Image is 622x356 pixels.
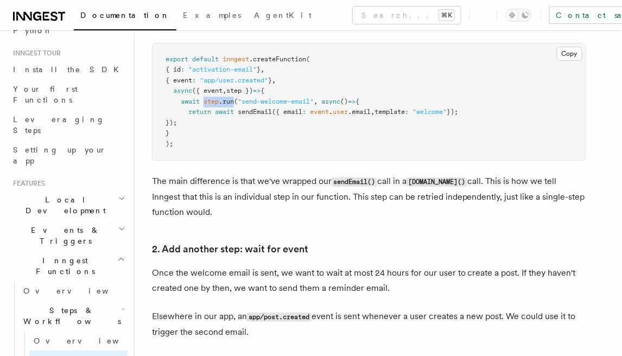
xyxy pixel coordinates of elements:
span: { event [166,77,192,84]
span: }); [166,119,177,126]
span: Local Development [9,194,118,216]
span: : [405,108,409,116]
span: Leveraging Steps [13,115,105,135]
span: Examples [183,11,241,20]
span: Overview [23,287,135,295]
span: : [302,108,306,116]
span: , [371,108,375,116]
span: , [272,77,276,84]
kbd: ⌘K [439,10,454,21]
span: . [329,108,333,116]
span: "app/user.created" [200,77,268,84]
span: { [261,87,264,94]
p: The main difference is that we've wrapped our call in a call. This is how we tell Inngest that th... [152,174,586,220]
code: sendEmail() [332,177,377,187]
span: => [348,98,356,105]
span: Inngest tour [9,49,61,58]
span: Documentation [80,11,170,20]
span: { id [166,66,181,73]
span: ( [234,98,238,105]
span: , [314,98,318,105]
span: : [181,66,185,73]
a: Overview [19,281,128,301]
span: step }) [226,87,253,94]
span: async [321,98,340,105]
span: return [188,108,211,116]
span: user [333,108,348,116]
span: } [268,77,272,84]
span: default [192,55,219,63]
span: ( [306,55,310,63]
span: Overview [34,336,145,345]
span: Setting up your app [13,145,106,165]
a: Examples [176,3,247,29]
span: step [204,98,219,105]
span: ({ event [192,87,223,94]
a: Setting up your app [9,140,128,170]
span: export [166,55,188,63]
span: event [310,108,329,116]
span: async [173,87,192,94]
a: 2. Add another step: wait for event [152,241,308,257]
code: [DOMAIN_NAME]() [407,177,467,187]
span: } [166,129,169,137]
p: Once the welcome email is sent, we want to wait at most 24 hours for our user to create a post. I... [152,265,586,296]
span: }); [447,108,458,116]
span: { [356,98,359,105]
button: Local Development [9,190,128,220]
span: .run [219,98,234,105]
span: await [181,98,200,105]
a: Documentation [74,3,176,30]
span: await [215,108,234,116]
span: , [261,66,264,73]
button: Inngest Functions [9,251,128,281]
span: .createFunction [249,55,306,63]
span: .email [348,108,371,116]
button: Toggle dark mode [506,9,532,22]
span: AgentKit [254,11,312,20]
span: "activation-email" [188,66,257,73]
button: Copy [557,47,582,61]
span: () [340,98,348,105]
span: : [192,77,196,84]
button: Events & Triggers [9,220,128,251]
span: "send-welcome-email" [238,98,314,105]
span: Install the SDK [13,65,125,74]
span: Inngest Functions [9,255,117,277]
span: , [223,87,226,94]
span: } [257,66,261,73]
a: Your first Functions [9,79,128,110]
span: template [375,108,405,116]
span: ); [166,140,173,148]
a: Python [9,21,128,40]
a: Leveraging Steps [9,110,128,140]
span: Your first Functions [13,85,78,104]
span: Python [13,26,53,35]
span: inngest [223,55,249,63]
span: ({ email [272,108,302,116]
a: Install the SDK [9,60,128,79]
span: => [253,87,261,94]
p: Elsewhere in our app, an event is sent whenever a user creates a new post. We could use it to tri... [152,309,586,340]
span: "welcome" [412,108,447,116]
a: AgentKit [247,3,318,29]
span: Features [9,179,45,188]
span: Steps & Workflows [19,305,121,327]
button: Steps & Workflows [19,301,128,331]
button: Search...⌘K [353,7,461,24]
span: sendEmail [238,108,272,116]
span: Events & Triggers [9,225,118,246]
a: Overview [29,331,128,351]
code: app/post.created [247,313,312,322]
